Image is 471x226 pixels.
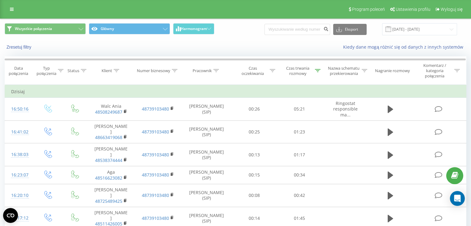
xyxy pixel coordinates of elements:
[88,166,134,184] td: Aga
[5,66,32,76] div: Data połączenia
[343,44,466,50] a: Kiedy dane mogą różnić się od danych z innych systemów
[416,63,453,79] div: Komentarz / kategoria połączenia
[450,191,465,206] div: Open Intercom Messenger
[181,27,207,31] span: Harmonogram
[328,66,360,76] div: Nazwa schematu przekierowania
[181,120,232,143] td: [PERSON_NAME] (SIP)
[232,120,277,143] td: 00:25
[333,24,367,35] button: Eksport
[11,149,28,161] div: 16:38:03
[37,66,56,76] div: Typ połączenia
[3,208,18,223] button: Open CMP widget
[95,175,122,181] a: 48516623082
[277,166,322,184] td: 00:34
[277,120,322,143] td: 01:23
[68,68,79,73] div: Status
[375,68,410,73] div: Nagranie rozmowy
[102,68,112,73] div: Klient
[137,68,170,73] div: Numer biznesowy
[232,98,277,121] td: 00:26
[89,23,170,34] button: Główny
[142,172,169,178] a: 48739103480
[95,134,122,140] a: 48663419068
[173,23,214,34] button: Harmonogram
[181,143,232,166] td: [PERSON_NAME] (SIP)
[15,26,52,31] span: Wszystkie połączenia
[5,23,86,34] button: Wszystkie połączenia
[95,157,122,163] a: 48538374444
[88,143,134,166] td: [PERSON_NAME]
[277,184,322,207] td: 00:42
[282,66,313,76] div: Czas trwania rozmowy
[277,143,322,166] td: 01:17
[181,166,232,184] td: [PERSON_NAME] (SIP)
[232,184,277,207] td: 00:08
[95,198,122,204] a: 48725489425
[5,85,466,98] td: Dzisiaj
[11,126,28,138] div: 16:41:02
[142,106,169,112] a: 48739103480
[88,120,134,143] td: [PERSON_NAME]
[5,44,34,50] button: Zresetuj filtry
[193,68,212,73] div: Pracownik
[11,212,28,224] div: 16:17:12
[333,100,358,117] span: Ringostat responsible ma...
[352,7,385,12] span: Program poleceń
[95,109,122,115] a: 48508249687
[142,152,169,158] a: 48739103480
[142,129,169,135] a: 48739103480
[238,66,268,76] div: Czas oczekiwania
[181,184,232,207] td: [PERSON_NAME] (SIP)
[441,7,463,12] span: Wyloguj się
[181,98,232,121] td: [PERSON_NAME] (SIP)
[11,103,28,115] div: 16:50:16
[88,98,134,121] td: Walc Ania
[232,166,277,184] td: 00:15
[277,98,322,121] td: 05:21
[11,189,28,202] div: 16:20:10
[264,24,330,35] input: Wyszukiwanie według numeru
[142,192,169,198] a: 48739103480
[232,143,277,166] td: 00:13
[142,215,169,221] a: 48739103480
[396,7,430,12] span: Ustawienia profilu
[11,169,28,181] div: 16:23:07
[88,184,134,207] td: [PERSON_NAME]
